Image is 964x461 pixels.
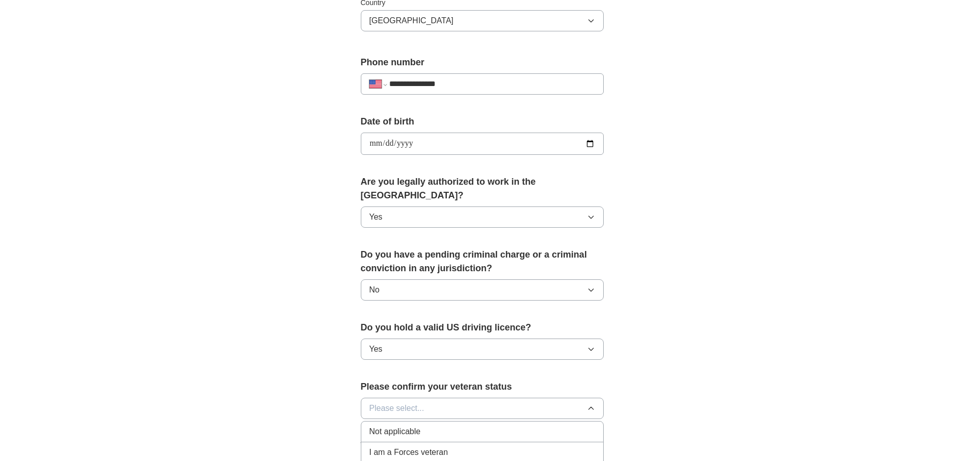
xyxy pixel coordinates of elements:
[361,10,604,31] button: [GEOGRAPHIC_DATA]
[361,206,604,228] button: Yes
[361,279,604,301] button: No
[369,15,454,27] span: [GEOGRAPHIC_DATA]
[361,339,604,360] button: Yes
[369,284,380,296] span: No
[369,402,425,414] span: Please select...
[361,248,604,275] label: Do you have a pending criminal charge or a criminal conviction in any jurisdiction?
[361,175,604,202] label: Are you legally authorized to work in the [GEOGRAPHIC_DATA]?
[369,211,383,223] span: Yes
[361,321,604,334] label: Do you hold a valid US driving licence?
[361,115,604,129] label: Date of birth
[369,426,421,438] span: Not applicable
[361,398,604,419] button: Please select...
[361,380,604,394] label: Please confirm your veteran status
[369,446,448,458] span: I am a Forces veteran
[369,343,383,355] span: Yes
[361,56,604,69] label: Phone number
